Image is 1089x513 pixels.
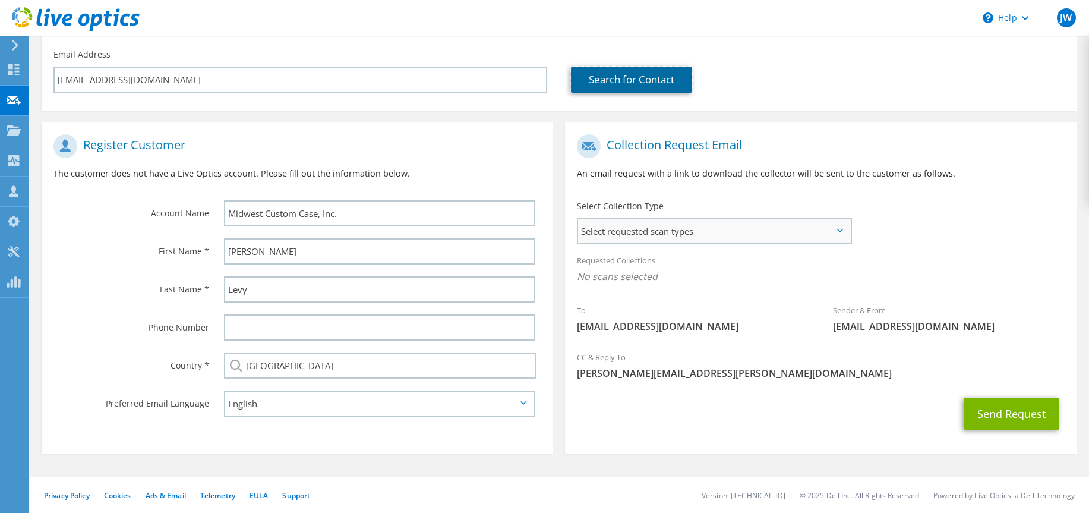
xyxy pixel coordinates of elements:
[1057,8,1076,27] span: JW
[577,270,1065,283] span: No scans selected
[53,391,209,410] label: Preferred Email Language
[571,67,692,93] a: Search for Contact
[53,314,209,333] label: Phone Number
[983,12,993,23] svg: \n
[565,345,1077,386] div: CC & Reply To
[44,490,90,501] a: Privacy Policy
[577,367,1065,380] span: [PERSON_NAME][EMAIL_ADDRESS][PERSON_NAME][DOMAIN_NAME]
[800,490,919,501] li: © 2025 Dell Inc. All Rights Reserved
[53,238,209,257] label: First Name *
[282,490,310,501] a: Support
[702,490,785,501] li: Version: [TECHNICAL_ID]
[53,200,209,219] label: Account Name
[833,320,1065,333] span: [EMAIL_ADDRESS][DOMAIN_NAME]
[53,276,209,295] label: Last Name *
[964,398,1059,430] button: Send Request
[821,298,1077,339] div: Sender & From
[53,353,209,372] label: Country *
[53,134,535,158] h1: Register Customer
[578,219,850,243] span: Select requested scan types
[577,320,809,333] span: [EMAIL_ADDRESS][DOMAIN_NAME]
[565,248,1077,292] div: Requested Collections
[577,167,1065,180] p: An email request with a link to download the collector will be sent to the customer as follows.
[933,490,1075,501] li: Powered by Live Optics, a Dell Technology
[250,490,268,501] a: EULA
[104,490,131,501] a: Cookies
[53,49,111,61] label: Email Address
[200,490,235,501] a: Telemetry
[53,167,541,180] p: The customer does not have a Live Optics account. Please fill out the information below.
[565,298,821,339] div: To
[146,490,186,501] a: Ads & Email
[577,200,664,212] label: Select Collection Type
[577,134,1059,158] h1: Collection Request Email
